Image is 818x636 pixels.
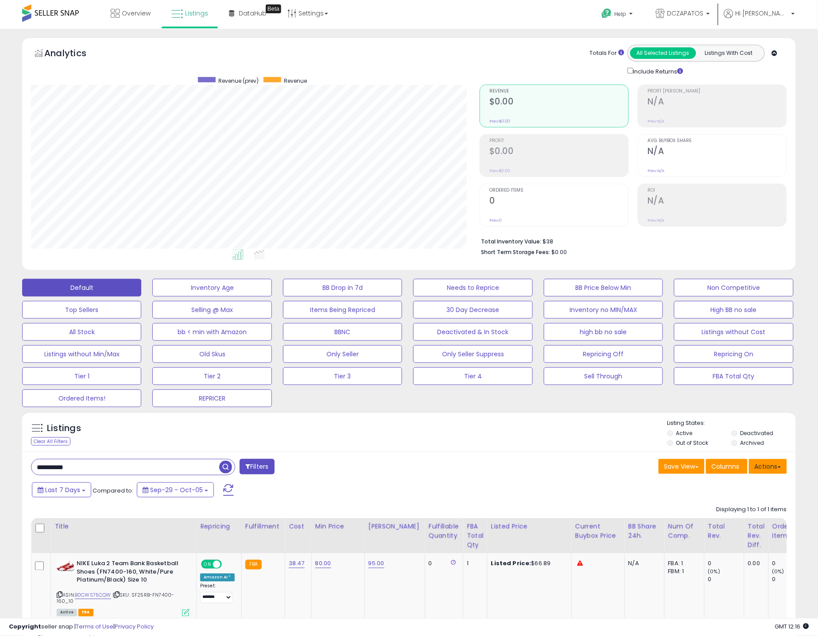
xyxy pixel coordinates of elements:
small: (0%) [708,568,721,575]
div: Tooltip anchor [266,4,281,13]
small: Prev: N/A [647,168,665,173]
span: Compared to: [93,486,133,495]
span: | SKU: SF25RB-FN7400-160_10 [57,592,174,605]
span: DataHub [239,9,267,18]
small: Prev: $0.00 [489,168,510,173]
button: Needs to Reprice [413,279,532,297]
button: Only Seller [283,345,402,363]
div: Clear All Filters [31,437,70,446]
button: Tier 4 [413,367,532,385]
div: Min Price [315,522,361,531]
button: Columns [706,459,748,474]
button: Inventory Age [152,279,271,297]
small: (0%) [772,568,785,575]
span: Overview [122,9,151,18]
div: FBA Total Qty [467,522,484,550]
span: ROI [647,188,787,193]
div: Amazon AI * [200,574,235,582]
label: Out of Stock [676,439,709,447]
h2: N/A [647,96,787,108]
button: high bb no sale [544,323,663,341]
button: All Selected Listings [630,47,696,59]
button: BBNC [283,323,402,341]
div: Title [54,522,193,531]
button: bb < min with Amazon [152,323,271,341]
label: Archived [740,439,764,447]
a: Hi [PERSON_NAME] [724,9,795,29]
h2: N/A [647,146,787,158]
strong: Copyright [9,623,41,631]
b: NIKE Luka 2 Team Bank Basketball Shoes (FN7400-160, White/Pure Platinum/Black) Size 10 [77,560,184,587]
span: Columns [712,462,740,471]
button: Listings without Cost [674,323,793,341]
h5: Analytics [44,47,104,62]
span: Profit [PERSON_NAME] [647,89,787,94]
button: Sell Through [544,367,663,385]
span: Last 7 Days [45,486,80,494]
button: Listings without Min/Max [22,345,141,363]
small: Prev: N/A [647,218,665,223]
div: 0 [708,560,744,568]
div: Current Buybox Price [575,522,621,540]
button: Filters [240,459,274,474]
button: Selling @ Max [152,301,271,319]
div: Listed Price [491,522,568,531]
button: All Stock [22,323,141,341]
div: Totals For [590,49,624,58]
small: FBA [245,560,262,570]
button: Deactivated & In Stock [413,323,532,341]
div: [PERSON_NAME] [368,522,421,531]
i: Get Help [601,8,613,19]
span: DCZAPATOS [667,9,704,18]
div: Repricing [200,522,238,531]
span: Ordered Items [489,188,628,193]
button: High BB no sale [674,301,793,319]
button: Actions [749,459,787,474]
div: Total Rev. [708,522,740,540]
div: 0 [772,576,808,584]
button: BB Drop in 7d [283,279,402,297]
div: BB Share 24h. [628,522,661,540]
button: Repricing On [674,345,793,363]
span: Profit [489,139,628,143]
span: Listings [185,9,208,18]
div: Include Returns [621,66,694,76]
div: Fulfillable Quantity [429,522,459,540]
li: $38 [481,235,780,246]
div: Total Rev. Diff. [748,522,765,550]
button: Items Being Repriced [283,301,402,319]
div: 0 [429,560,456,568]
span: Revenue [489,89,628,94]
img: 41QIAEMJSnL._SL40_.jpg [57,560,74,574]
a: 38.47 [289,559,305,568]
span: 2025-10-13 12:16 GMT [775,623,809,631]
button: FBA Total Qty [674,367,793,385]
button: Sep-29 - Oct-05 [137,482,214,497]
span: Revenue (prev) [219,77,259,85]
button: Inventory no MIN/MAX [544,301,663,319]
b: Listed Price: [491,559,531,568]
button: Save View [659,459,705,474]
b: Total Inventory Value: [481,238,541,245]
button: Repricing Off [544,345,663,363]
small: Prev: $0.00 [489,119,510,124]
div: 0.00 [748,560,762,568]
button: Top Sellers [22,301,141,319]
span: Help [615,10,627,18]
div: ASIN: [57,560,190,616]
button: REPRICER [152,389,271,407]
span: ON [202,561,213,568]
div: Ordered Items [772,522,805,540]
button: BB Price Below Min [544,279,663,297]
label: Deactivated [740,429,774,437]
b: Short Term Storage Fees: [481,248,550,256]
button: 30 Day Decrease [413,301,532,319]
small: Prev: 0 [489,218,502,223]
button: Non Competitive [674,279,793,297]
div: Cost [289,522,308,531]
small: Prev: N/A [647,119,665,124]
div: 0 [772,560,808,568]
label: Active [676,429,693,437]
h5: Listings [47,422,81,435]
div: Preset: [200,583,235,603]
